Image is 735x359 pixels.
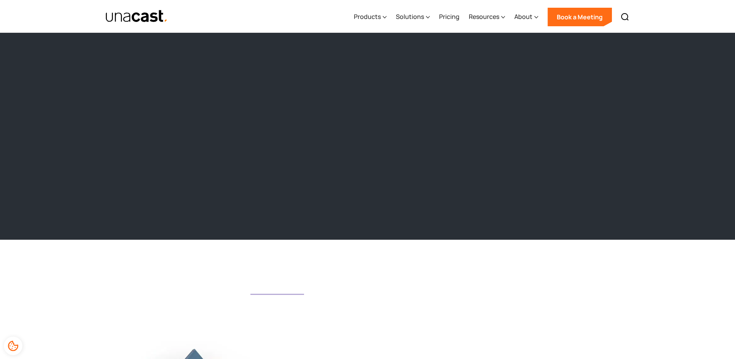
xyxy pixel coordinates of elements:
a: Pricing [439,1,460,33]
div: Products [354,12,381,21]
div: Solutions [396,12,424,21]
div: Products [354,1,387,33]
div: Resources [469,1,505,33]
img: Unacast text logo [105,10,168,23]
a: home [105,10,168,23]
div: About [514,1,538,33]
div: Resources [469,12,499,21]
div: About [514,12,532,21]
a: Book a Meeting [547,8,612,26]
div: Solutions [396,1,430,33]
img: Search icon [620,12,630,22]
div: Cookie Preferences [4,337,22,355]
